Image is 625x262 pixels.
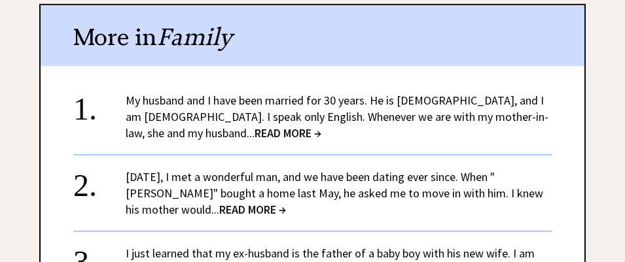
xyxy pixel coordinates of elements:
span: Family [157,22,232,52]
span: READ MORE → [219,202,286,217]
div: More in [41,5,584,66]
div: 1. [73,92,126,116]
a: My husband and I have been married for 30 years. He is [DEMOGRAPHIC_DATA], and I am [DEMOGRAPHIC_... [126,93,548,140]
a: [DATE], I met a wonderful man, and we have been dating ever since. When "[PERSON_NAME]" bought a ... [126,169,543,217]
div: 2. [73,169,126,193]
span: READ MORE → [255,125,321,140]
